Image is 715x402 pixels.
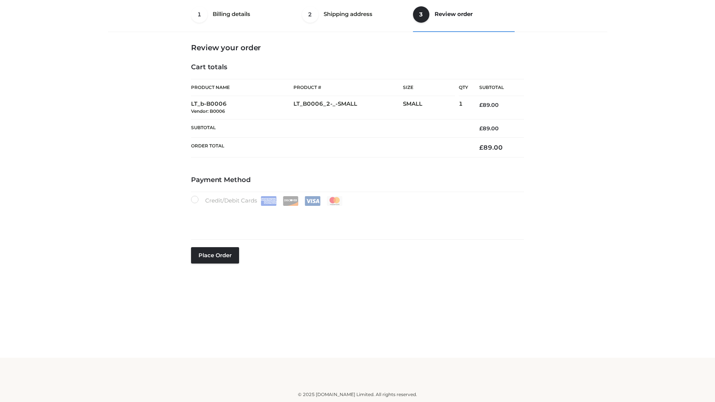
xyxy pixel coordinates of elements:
div: © 2025 [DOMAIN_NAME] Limited. All rights reserved. [111,391,604,398]
img: Visa [305,196,321,206]
h3: Review your order [191,43,524,52]
label: Credit/Debit Cards [191,196,343,206]
th: Product Name [191,79,293,96]
iframe: Secure payment input frame [190,204,522,232]
button: Place order [191,247,239,264]
bdi: 89.00 [479,125,499,132]
th: Subtotal [468,79,524,96]
th: Product # [293,79,403,96]
span: £ [479,125,483,132]
bdi: 89.00 [479,144,503,151]
small: Vendor: B0006 [191,108,225,114]
span: £ [479,144,483,151]
td: LT_b-B0006 [191,96,293,119]
th: Order Total [191,138,468,157]
th: Qty [459,79,468,96]
h4: Payment Method [191,176,524,184]
td: LT_B0006_2-_-SMALL [293,96,403,119]
th: Size [403,79,455,96]
h4: Cart totals [191,63,524,71]
img: Mastercard [327,196,343,206]
th: Subtotal [191,119,468,137]
td: SMALL [403,96,459,119]
span: £ [479,102,483,108]
bdi: 89.00 [479,102,499,108]
img: Discover [283,196,299,206]
img: Amex [261,196,277,206]
td: 1 [459,96,468,119]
